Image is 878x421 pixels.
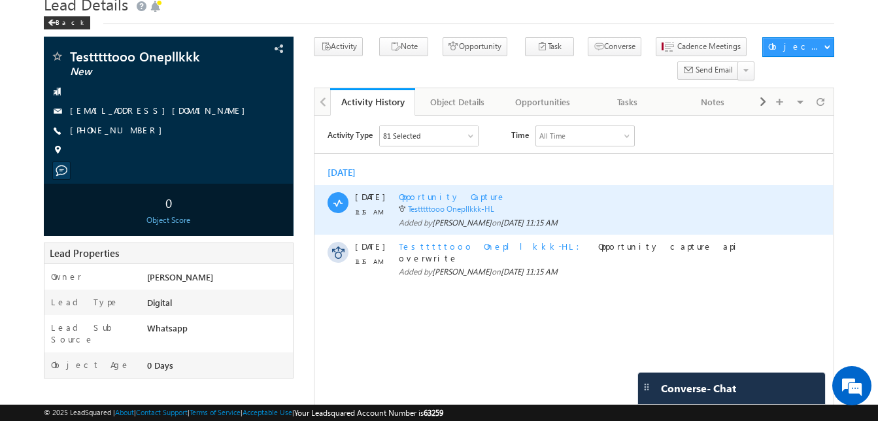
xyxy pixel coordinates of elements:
[44,407,443,419] span: © 2025 LeadSquared | | | | |
[47,214,290,226] div: Object Score
[41,140,80,152] span: 11:15 AM
[70,124,169,137] span: [PHONE_NUMBER]
[415,88,500,116] a: Object Details
[426,94,488,110] div: Object Details
[69,14,106,26] div: 81 Selected
[70,105,252,116] a: [EMAIL_ADDRESS][DOMAIN_NAME]
[41,90,80,102] span: 11:15 AM
[511,94,574,110] div: Opportunities
[340,95,405,108] div: Activity History
[243,408,292,416] a: Acceptable Use
[41,125,70,137] span: [DATE]
[696,64,733,76] span: Send Email
[677,61,739,80] button: Send Email
[47,190,290,214] div: 0
[661,382,736,394] span: Converse - Chat
[443,37,507,56] button: Opportunity
[225,14,251,26] div: All Time
[51,359,130,371] label: Object Age
[197,10,214,29] span: Time
[379,37,428,56] button: Note
[768,41,824,52] div: Object Actions
[118,151,177,161] span: [PERSON_NAME]
[586,88,671,116] a: Tasks
[50,246,119,260] span: Lead Properties
[144,322,293,340] div: Whatsapp
[762,37,834,57] button: Object Actions
[681,94,744,110] div: Notes
[41,75,70,87] span: [DATE]
[677,41,741,52] span: Cadence Meetings
[70,65,224,78] span: New
[501,88,586,116] a: Opportunities
[136,408,188,416] a: Contact Support
[44,16,90,29] div: Back
[588,37,641,56] button: Converse
[84,150,464,162] span: Added by on
[84,125,426,148] span: Opportunity capture api overwrite
[118,102,177,112] span: [PERSON_NAME]
[65,10,163,30] div: Sales Activity,Opportunity,User,Email Bounced,Email Link Clicked & 76 more..
[84,125,273,136] span: Testttttooo Onepllkkk-HL
[641,382,652,392] img: carter-drag
[525,37,574,56] button: Task
[51,296,119,308] label: Lead Type
[144,296,293,314] div: Digital
[13,10,58,29] span: Activity Type
[13,51,56,63] div: [DATE]
[314,37,363,56] button: Activity
[93,88,180,98] a: Testttttooo Onepllkkk-HL
[51,271,82,282] label: Owner
[186,151,243,161] span: [DATE] 11:15 AM
[70,50,224,63] span: Testttttooo Onepllkkk
[656,37,747,56] button: Cadence Meetings
[294,408,443,418] span: Your Leadsquared Account Number is
[147,271,213,282] span: [PERSON_NAME]
[190,408,241,416] a: Terms of Service
[596,94,659,110] div: Tasks
[115,408,134,416] a: About
[84,75,192,86] span: Opportunity Capture
[84,101,464,113] span: Added by on
[330,88,415,116] a: Activity History
[44,16,97,27] a: Back
[424,408,443,418] span: 63259
[51,322,135,345] label: Lead Sub Source
[186,102,243,112] span: [DATE] 11:15 AM
[671,88,756,116] a: Notes
[144,359,293,377] div: 0 Days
